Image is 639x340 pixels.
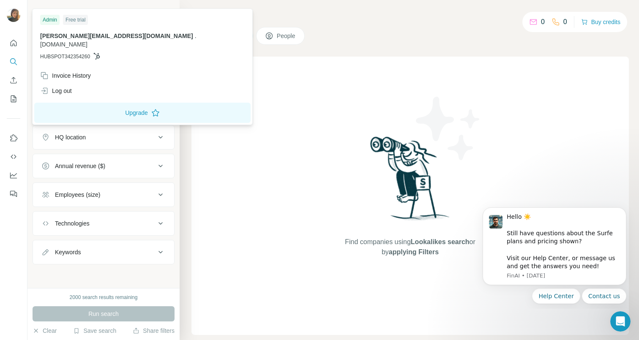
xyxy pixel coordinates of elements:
[191,10,629,22] h4: Search
[55,162,105,170] div: Annual revenue ($)
[410,90,486,166] img: Surfe Illustration - Stars
[63,15,88,25] div: Free trial
[33,326,57,335] button: Clear
[40,15,60,25] div: Admin
[541,17,545,27] p: 0
[7,35,20,51] button: Quick start
[40,33,193,39] span: [PERSON_NAME][EMAIL_ADDRESS][DOMAIN_NAME]
[581,16,620,28] button: Buy credits
[470,200,639,309] iframe: Intercom notifications message
[7,186,20,201] button: Feedback
[147,5,180,18] button: Hide
[40,87,72,95] div: Log out
[55,190,100,199] div: Employees (size)
[7,73,20,88] button: Enrich CSV
[55,219,90,228] div: Technologies
[7,8,20,22] img: Avatar
[610,311,631,332] iframe: Intercom live chat
[34,103,251,123] button: Upgrade
[33,156,174,176] button: Annual revenue ($)
[7,149,20,164] button: Use Surfe API
[33,185,174,205] button: Employees (size)
[33,213,174,234] button: Technologies
[195,33,197,39] span: .
[7,54,20,69] button: Search
[55,248,81,256] div: Keywords
[7,91,20,106] button: My lists
[133,326,175,335] button: Share filters
[342,237,478,257] span: Find companies using or by
[389,248,439,256] span: applying Filters
[73,326,116,335] button: Save search
[40,71,91,80] div: Invoice History
[33,242,174,262] button: Keywords
[33,8,59,15] div: New search
[411,238,470,245] span: Lookalikes search
[277,32,296,40] span: People
[55,133,86,141] div: HQ location
[366,134,454,228] img: Surfe Illustration - Woman searching with binoculars
[70,294,138,301] div: 2000 search results remaining
[7,131,20,146] button: Use Surfe on LinkedIn
[40,53,90,60] span: HUBSPOT342354260
[40,41,87,48] span: [DOMAIN_NAME]
[563,17,567,27] p: 0
[33,127,174,147] button: HQ location
[7,168,20,183] button: Dashboard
